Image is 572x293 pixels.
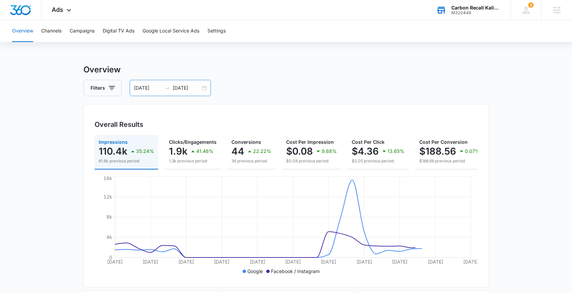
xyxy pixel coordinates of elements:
[419,146,456,157] p: $188.56
[214,259,229,265] tspan: [DATE]
[231,158,271,164] p: 36 previous period
[427,259,443,265] tspan: [DATE]
[286,146,313,157] p: $0.08
[451,10,501,15] div: account id
[41,20,61,42] button: Channels
[173,84,201,92] input: End date
[165,85,170,91] span: to
[169,146,188,157] p: 1.9k
[196,149,214,154] p: 41.46%
[107,259,123,265] tspan: [DATE]
[451,5,501,10] div: account name
[143,259,158,265] tspan: [DATE]
[103,194,112,200] tspan: 12k
[419,158,480,164] p: $188.68 previous period
[83,80,122,96] button: Filters
[321,259,336,265] tspan: [DATE]
[247,268,263,275] p: Google
[253,149,271,154] p: 22.22%
[83,64,489,76] h3: Overview
[178,259,194,265] tspan: [DATE]
[207,20,226,42] button: Settings
[465,149,480,154] p: 0.07%
[103,20,134,42] button: Digital TV Ads
[99,146,127,157] p: 110.4k
[285,259,301,265] tspan: [DATE]
[322,149,337,154] p: 9.68%
[143,20,199,42] button: Google Local Service Ads
[352,158,404,164] p: $5.05 previous period
[99,139,128,145] span: Impressions
[103,175,112,181] tspan: 16k
[95,119,143,130] h3: Overall Results
[392,259,407,265] tspan: [DATE]
[12,20,33,42] button: Overview
[528,2,533,8] span: 1
[109,254,112,260] tspan: 0
[528,2,533,8] div: notifications count
[352,139,384,145] span: Cost Per Click
[134,84,162,92] input: Start date
[249,259,265,265] tspan: [DATE]
[231,139,261,145] span: Conversions
[169,139,217,145] span: Clicks/Engagements
[419,139,468,145] span: Cost Per Conversion
[271,268,320,275] p: Facebook / Instagram
[388,149,404,154] p: 13.65%
[463,259,479,265] tspan: [DATE]
[52,6,63,13] span: Ads
[136,149,154,154] p: 35.24%
[99,158,154,164] p: 81.6k previous period
[286,158,337,164] p: $0.08 previous period
[286,139,334,145] span: Cost Per Impression
[70,20,95,42] button: Campaigns
[356,259,372,265] tspan: [DATE]
[169,158,217,164] p: 1.3k previous period
[352,146,379,157] p: $4.36
[106,214,112,220] tspan: 8k
[231,146,244,157] p: 44
[106,234,112,240] tspan: 4k
[165,85,170,91] span: swap-right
